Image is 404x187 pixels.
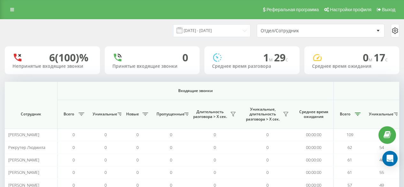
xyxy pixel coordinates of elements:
span: Длительность разговора > Х сек. [192,109,228,119]
span: 54 [379,144,384,150]
span: 0 [170,169,172,175]
span: 109 [347,132,353,137]
span: 0 [170,157,172,163]
span: Уникальные, длительность разговора > Х сек. [244,107,281,122]
td: 00:00:00 [294,154,334,166]
span: 61 [347,169,352,175]
span: 0 [72,169,75,175]
div: 6 (100)% [49,51,88,64]
span: 0 [214,169,216,175]
span: 0 [266,144,269,150]
span: Сотрудник [10,112,52,117]
div: Open Intercom Messenger [382,151,398,166]
span: 0 [266,132,269,137]
div: Отдел/Сотрудник [261,28,337,34]
span: 0 [104,132,107,137]
span: 0 [214,144,216,150]
span: Выход [382,7,395,12]
span: Новые [125,112,141,117]
span: Среднее время ожидания [299,109,329,119]
span: Всего [337,112,353,117]
span: м [269,56,274,63]
span: 17 [374,51,388,64]
td: 00:00:00 [294,129,334,141]
span: 0 [72,157,75,163]
span: 0 [170,132,172,137]
span: 0 [136,157,139,163]
span: Уникальные [369,112,392,117]
span: 0 [266,169,269,175]
span: 0 [214,157,216,163]
div: Среднее время ожидания [312,64,392,69]
span: 29 [274,51,288,64]
span: Всего [61,112,77,117]
span: 62 [347,144,352,150]
td: 00:00:00 [294,166,334,179]
span: 0 [214,132,216,137]
span: м [369,56,374,63]
span: 0 [170,144,172,150]
div: Принятые входящие звонки [112,64,192,69]
span: 0 [136,169,139,175]
span: 1 [263,51,274,64]
span: Уникальные [93,112,116,117]
span: 46 [379,157,384,163]
span: [PERSON_NAME] [8,157,39,163]
span: Реферальная программа [266,7,319,12]
span: 0 [136,144,139,150]
span: 0 [72,144,75,150]
div: Среднее время разговора [212,64,292,69]
span: [PERSON_NAME] [8,169,39,175]
span: 0 [72,132,75,137]
span: Настройки профиля [330,7,371,12]
span: 0 [104,169,107,175]
span: 0 [136,132,139,137]
span: [PERSON_NAME] [8,132,39,137]
div: Непринятые входящие звонки [12,64,92,69]
span: 0 [104,144,107,150]
span: Рекрутер Людмила [8,144,45,150]
span: 0 [266,157,269,163]
span: c [286,56,288,63]
span: Входящие звонки [74,88,317,93]
td: 00:00:00 [294,141,334,153]
span: 61 [347,157,352,163]
span: c [385,56,388,63]
span: 0 [104,157,107,163]
span: Пропущенные [156,112,182,117]
span: 55 [379,169,384,175]
span: 0 [363,51,374,64]
div: 0 [182,51,188,64]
